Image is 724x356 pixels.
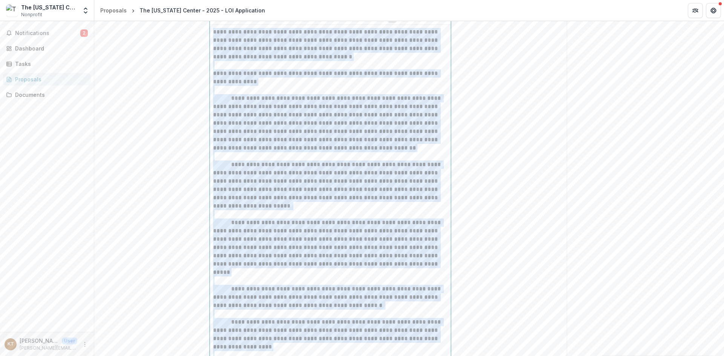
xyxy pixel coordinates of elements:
[97,5,130,16] a: Proposals
[21,11,42,18] span: Nonprofit
[15,60,85,68] div: Tasks
[80,29,88,37] span: 2
[100,6,127,14] div: Proposals
[15,44,85,52] div: Dashboard
[15,91,85,99] div: Documents
[140,6,265,14] div: The [US_STATE] Center - 2025 - LOI Application
[97,5,268,16] nav: breadcrumb
[80,340,89,349] button: More
[80,3,91,18] button: Open entity switcher
[15,75,85,83] div: Proposals
[3,42,91,55] a: Dashboard
[688,3,703,18] button: Partners
[8,342,14,347] div: Kimberly Treharne
[15,30,80,37] span: Notifications
[21,3,77,11] div: The [US_STATE] Center for Early Childhood
[3,73,91,86] a: Proposals
[706,3,721,18] button: Get Help
[3,27,91,39] button: Notifications2
[20,345,77,351] p: [PERSON_NAME][EMAIL_ADDRESS][PERSON_NAME][DOMAIN_NAME]
[3,89,91,101] a: Documents
[20,337,59,345] p: [PERSON_NAME]
[6,5,18,17] img: The Florida Center for Early Childhood
[3,58,91,70] a: Tasks
[62,338,77,344] p: User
